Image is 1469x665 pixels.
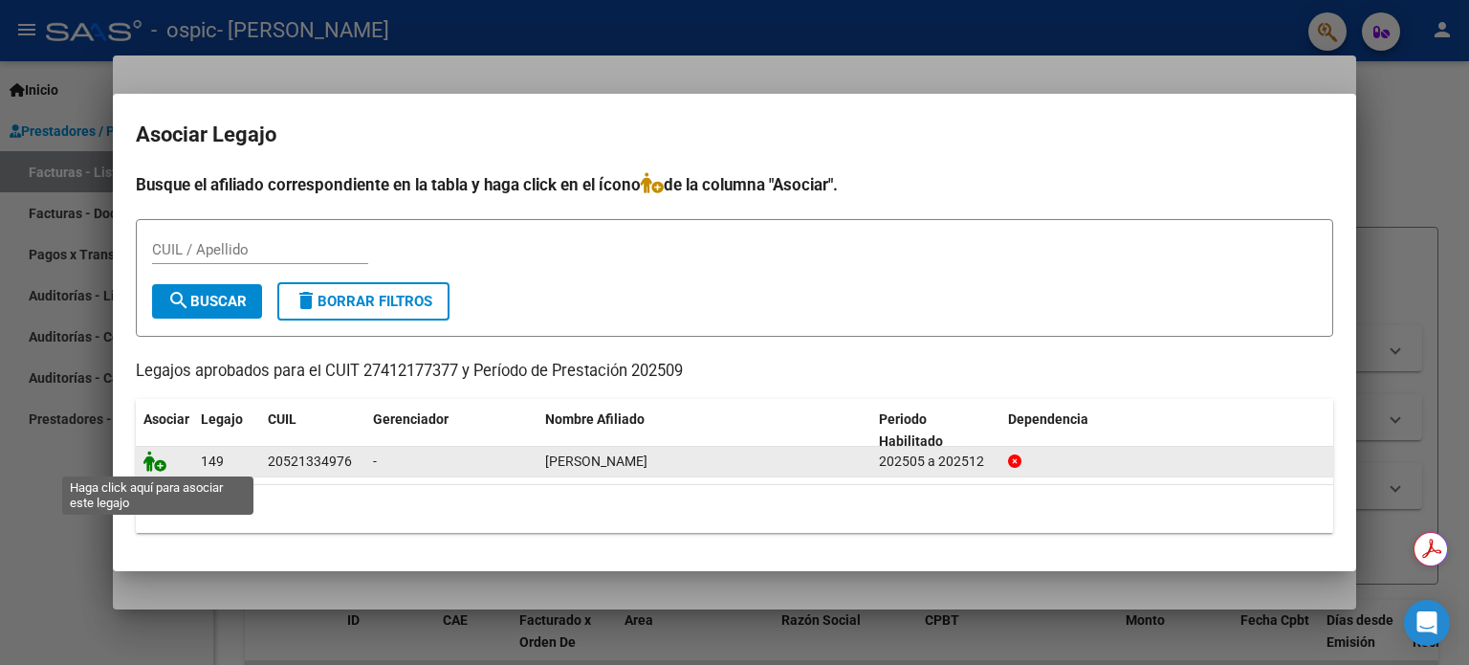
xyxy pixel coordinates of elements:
[201,411,243,427] span: Legajo
[871,399,1000,462] datatable-header-cell: Periodo Habilitado
[136,485,1333,533] div: 1 registros
[373,454,377,469] span: -
[365,399,537,462] datatable-header-cell: Gerenciador
[537,399,871,462] datatable-header-cell: Nombre Afiliado
[167,293,247,310] span: Buscar
[152,284,262,319] button: Buscar
[268,411,296,427] span: CUIL
[1008,411,1088,427] span: Dependencia
[277,282,449,321] button: Borrar Filtros
[167,289,190,312] mat-icon: search
[545,411,645,427] span: Nombre Afiliado
[136,117,1333,153] h2: Asociar Legajo
[545,454,647,469] span: BATORYNSK LUCAS TOMAS
[268,451,352,473] div: 20521334976
[136,172,1333,197] h4: Busque el afiliado correspondiente en la tabla y haga click en el ícono de la columna "Asociar".
[143,411,189,427] span: Asociar
[201,454,224,469] span: 149
[295,289,318,312] mat-icon: delete
[136,399,193,462] datatable-header-cell: Asociar
[193,399,260,462] datatable-header-cell: Legajo
[260,399,365,462] datatable-header-cell: CUIL
[1000,399,1334,462] datatable-header-cell: Dependencia
[373,411,449,427] span: Gerenciador
[879,451,993,473] div: 202505 a 202512
[879,411,943,449] span: Periodo Habilitado
[136,360,1333,384] p: Legajos aprobados para el CUIT 27412177377 y Período de Prestación 202509
[1404,600,1450,646] div: Open Intercom Messenger
[295,293,432,310] span: Borrar Filtros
